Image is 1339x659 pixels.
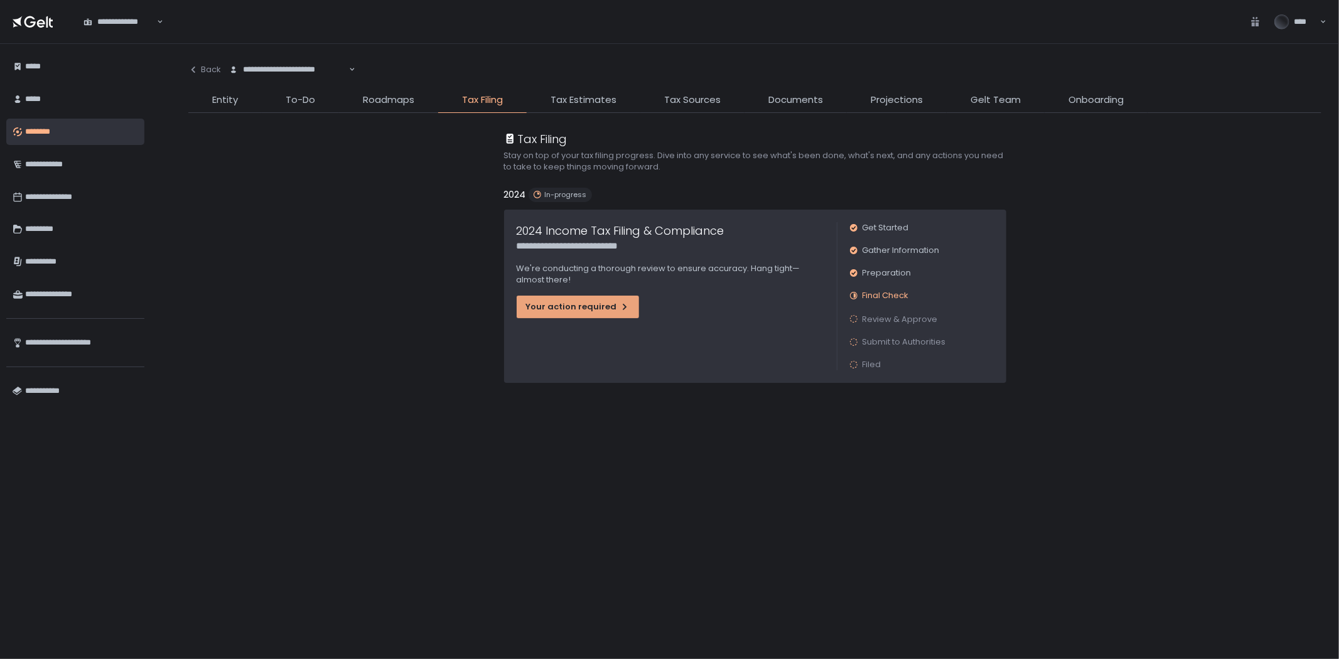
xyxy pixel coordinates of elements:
span: Projections [871,93,923,107]
span: Tax Sources [664,93,721,107]
div: Search for option [221,56,355,83]
span: Review & Approve [863,313,938,325]
span: Gather Information [863,245,940,256]
h2: Stay on top of your tax filing progress. Dive into any service to see what's been done, what's ne... [504,150,1006,173]
button: Your action required [517,296,639,318]
span: To-Do [286,93,315,107]
span: Entity [212,93,238,107]
span: Gelt Team [971,93,1021,107]
button: Back [188,56,221,83]
div: Tax Filing [504,131,567,147]
span: Final Check [863,290,909,301]
p: We're conducting a thorough review to ensure accuracy. Hang tight—almost there! [517,263,824,286]
span: Submit to Authorities [863,336,946,348]
span: Tax Filing [462,93,503,107]
div: Back [188,64,221,75]
input: Search for option [155,16,156,28]
div: Search for option [75,8,163,35]
span: Tax Estimates [551,93,616,107]
span: Roadmaps [363,93,414,107]
h1: 2024 Income Tax Filing & Compliance [517,222,724,239]
span: Preparation [863,267,911,279]
span: Filed [863,359,881,370]
span: In-progress [545,190,587,200]
input: Search for option [347,63,348,76]
h2: 2024 [504,188,526,202]
span: Onboarding [1068,93,1124,107]
div: Your action required [526,301,630,313]
span: Documents [768,93,823,107]
span: Get Started [863,222,909,233]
